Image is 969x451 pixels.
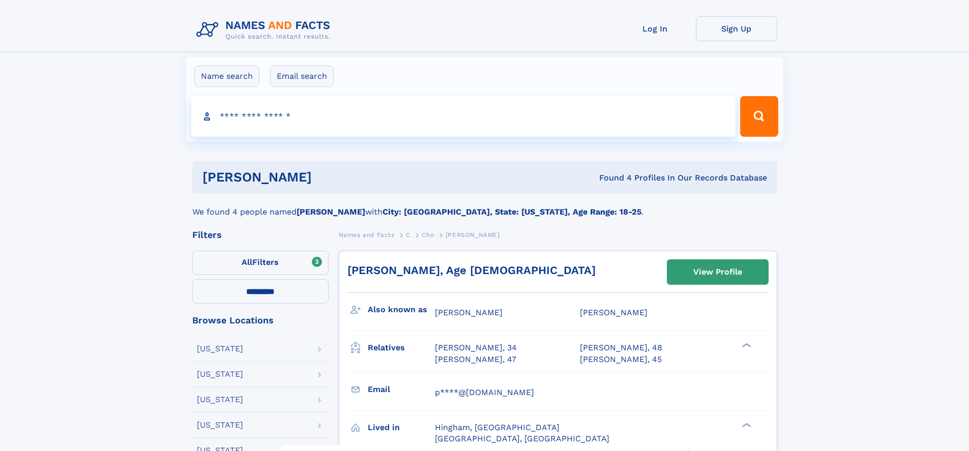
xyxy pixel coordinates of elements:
[191,96,736,137] input: search input
[368,419,435,436] h3: Lived in
[446,231,500,238] span: [PERSON_NAME]
[667,260,768,284] a: View Profile
[614,16,696,41] a: Log In
[242,257,252,267] span: All
[455,172,767,184] div: Found 4 Profiles In Our Records Database
[194,66,259,87] label: Name search
[435,423,560,432] span: Hingham, [GEOGRAPHIC_DATA]
[297,207,365,217] b: [PERSON_NAME]
[693,260,742,284] div: View Profile
[368,301,435,318] h3: Also known as
[192,16,339,44] img: Logo Names and Facts
[347,264,596,277] a: [PERSON_NAME], Age [DEMOGRAPHIC_DATA]
[197,421,243,429] div: [US_STATE]
[192,194,777,218] div: We found 4 people named with .
[202,171,456,184] h1: [PERSON_NAME]
[435,354,516,365] a: [PERSON_NAME], 47
[339,228,395,241] a: Names and Facts
[270,66,334,87] label: Email search
[197,345,243,353] div: [US_STATE]
[422,228,434,241] a: Cho
[740,96,778,137] button: Search Button
[580,308,648,317] span: [PERSON_NAME]
[696,16,777,41] a: Sign Up
[740,422,752,428] div: ❯
[435,342,517,353] a: [PERSON_NAME], 34
[422,231,434,238] span: Cho
[406,228,410,241] a: C
[740,342,752,349] div: ❯
[580,342,662,353] a: [PERSON_NAME], 48
[368,339,435,356] h3: Relatives
[368,381,435,398] h3: Email
[192,251,329,275] label: Filters
[197,370,243,378] div: [US_STATE]
[192,230,329,239] div: Filters
[406,231,410,238] span: C
[192,316,329,325] div: Browse Locations
[197,396,243,404] div: [US_STATE]
[435,434,609,443] span: [GEOGRAPHIC_DATA], [GEOGRAPHIC_DATA]
[435,308,503,317] span: [PERSON_NAME]
[383,207,641,217] b: City: [GEOGRAPHIC_DATA], State: [US_STATE], Age Range: 18-25
[580,354,662,365] a: [PERSON_NAME], 45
